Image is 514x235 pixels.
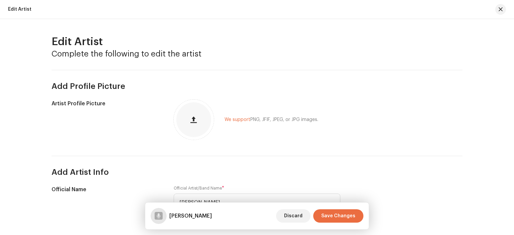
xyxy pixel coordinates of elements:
span: PNG, JFIF, JPEG, or JPG images. [250,117,318,122]
h5: Artist Profile Picture [52,100,163,108]
div: We support [225,117,318,122]
button: Discard [276,209,311,223]
h3: Add Profile Picture [52,81,462,92]
span: Save Changes [321,209,355,223]
label: Official Artist/Band Name [174,186,224,191]
span: Discard [284,209,303,223]
input: John Doe [174,194,340,211]
h2: Edit Artist [52,35,462,48]
h5: Byron Siragusa [169,212,212,220]
h3: Complete the following to edit the artist [52,48,462,59]
h3: Add Artist Info [52,167,462,178]
h5: Official Name [52,186,163,194]
button: Save Changes [313,209,363,223]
